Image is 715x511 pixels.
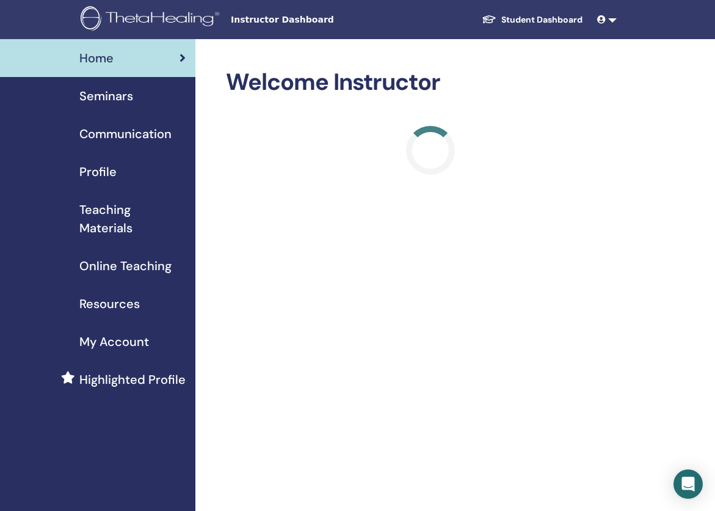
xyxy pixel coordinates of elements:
[226,68,635,97] h2: Welcome Instructor
[79,87,133,105] span: Seminars
[673,469,703,499] div: Open Intercom Messenger
[79,125,172,143] span: Communication
[79,49,114,67] span: Home
[79,200,186,237] span: Teaching Materials
[482,14,496,24] img: graduation-cap-white.svg
[472,9,592,31] a: Student Dashboard
[81,6,223,34] img: logo.png
[79,333,149,351] span: My Account
[79,163,117,181] span: Profile
[79,370,186,389] span: Highlighted Profile
[79,295,140,313] span: Resources
[231,13,414,26] span: Instructor Dashboard
[79,257,172,275] span: Online Teaching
